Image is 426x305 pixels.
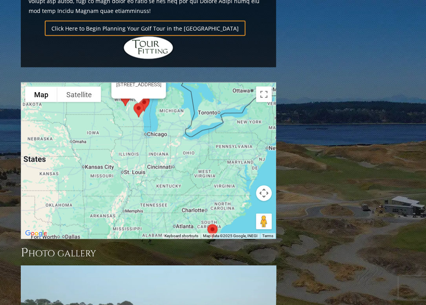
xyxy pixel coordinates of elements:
button: Map camera controls [256,185,272,201]
img: Hidden Links [123,36,174,59]
button: Show street map [25,86,57,102]
img: Google [23,228,49,238]
button: Toggle fullscreen view [256,86,272,102]
a: Open this area in Google Maps (opens a new window) [23,228,49,238]
a: Terms [262,233,273,238]
button: Drag Pegman onto the map to open Street View [256,213,272,229]
p: [STREET_ADDRESS] [116,80,161,89]
button: Show satellite imagery [57,86,101,102]
button: Keyboard shortcuts [165,233,198,238]
a: Click Here to Begin Planning Your Golf Tour in the [GEOGRAPHIC_DATA] [45,20,245,36]
span: Map data ©2025 Google, INEGI [203,233,258,238]
h3: Photo Gallery [21,245,276,260]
